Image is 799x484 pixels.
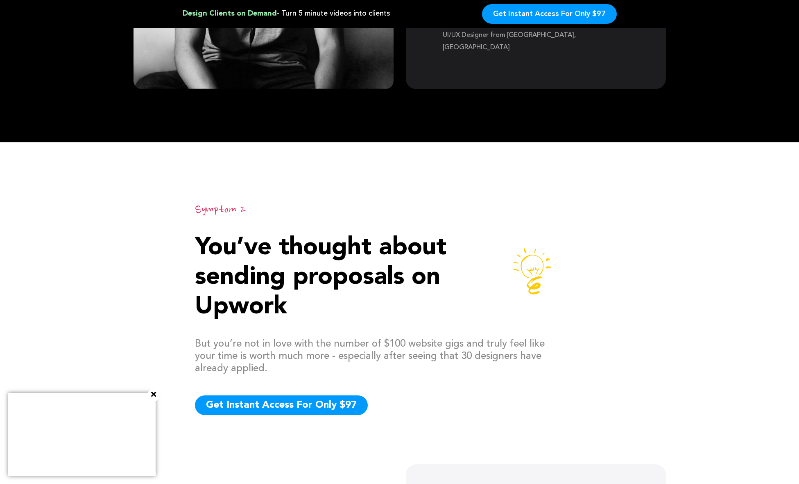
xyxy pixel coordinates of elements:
h2: You’ve thought about sending proposals on Upwork [195,233,505,322]
a: Get Instant Access for Only $97 [195,395,368,415]
p: - Turn 5 minute videos into clients [183,8,392,20]
img: bulb yellow [513,248,551,295]
span: Get Instant Access for Only $97 [206,400,357,410]
iframe: Video Player [8,393,156,476]
a: Get Instant Access for Only $97 [482,4,617,24]
p: But you’re not in love with the number of $100 website gigs and truly feel like your time is wort... [195,338,551,379]
strong: Design Clients on Demand [183,10,277,17]
h3: Symptom 2 [195,204,505,217]
p: UI/UX Designer from [GEOGRAPHIC_DATA], [GEOGRAPHIC_DATA] [443,30,629,58]
span: Get Instant Access for Only $97 [493,10,606,18]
